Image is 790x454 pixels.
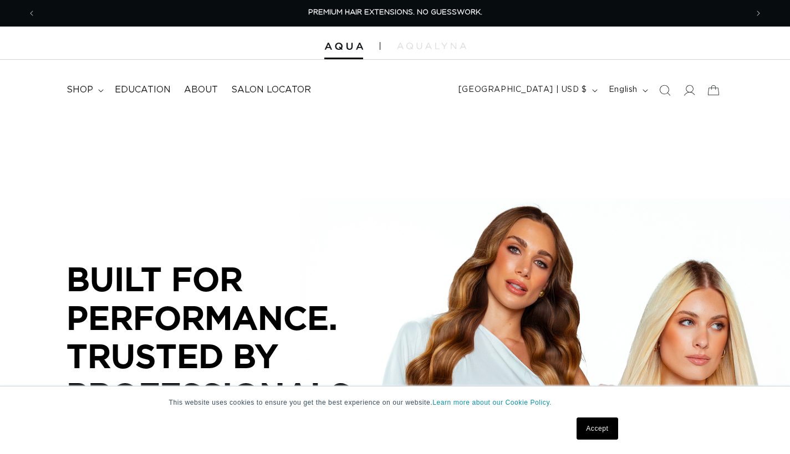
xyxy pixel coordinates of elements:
[577,417,618,440] a: Accept
[231,84,311,96] span: Salon Locator
[184,84,218,96] span: About
[169,398,621,407] p: This website uses cookies to ensure you get the best experience on our website.
[19,3,44,24] button: Previous announcement
[67,260,399,414] p: BUILT FOR PERFORMANCE. TRUSTED BY PROFESSIONALS.
[602,80,653,101] button: English
[108,78,177,102] a: Education
[458,84,587,96] span: [GEOGRAPHIC_DATA] | USD $
[115,84,171,96] span: Education
[177,78,225,102] a: About
[308,9,482,16] span: PREMIUM HAIR EXTENSIONS. NO GUESSWORK.
[609,84,638,96] span: English
[67,84,93,96] span: shop
[432,399,552,406] a: Learn more about our Cookie Policy.
[324,43,363,50] img: Aqua Hair Extensions
[397,43,466,49] img: aqualyna.com
[746,3,771,24] button: Next announcement
[60,78,108,102] summary: shop
[653,78,677,102] summary: Search
[225,78,318,102] a: Salon Locator
[452,80,602,101] button: [GEOGRAPHIC_DATA] | USD $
